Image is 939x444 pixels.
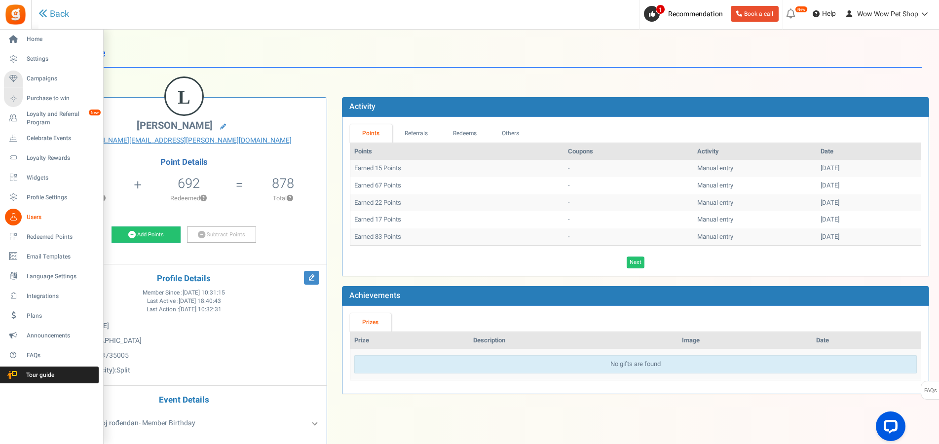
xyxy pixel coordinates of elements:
[924,381,937,400] span: FAQs
[4,3,27,26] img: Gratisfaction
[697,181,733,190] span: Manual entry
[440,124,489,143] a: Redeems
[41,158,327,167] h4: Point Details
[4,248,99,265] a: Email Templates
[143,289,225,297] span: Member Since :
[49,274,319,284] h4: Profile Details
[644,6,727,22] a: 1 Recommendation
[857,9,918,19] span: Wow Wow Pet Shop
[200,195,207,202] button: ?
[4,31,99,48] a: Home
[4,90,99,107] a: Purchase to win
[697,198,733,207] span: Manual entry
[350,160,564,177] td: Earned 15 Points
[809,6,840,22] a: Help
[166,78,202,116] figcaption: L
[4,327,99,344] a: Announcements
[244,194,322,203] p: Total
[49,351,319,361] p: :
[49,321,319,331] p: :
[4,110,99,127] a: Loyalty and Referral Program New
[4,149,99,166] a: Loyalty Rewards
[4,288,99,304] a: Integrations
[564,228,693,246] td: -
[564,143,693,160] th: Coupons
[821,198,917,208] div: [DATE]
[4,347,99,364] a: FAQs
[817,143,921,160] th: Date
[392,124,441,143] a: Referrals
[27,332,96,340] span: Announcements
[4,268,99,285] a: Language Settings
[27,193,96,202] span: Profile Settings
[354,355,917,373] div: No gifts are found
[4,228,99,245] a: Redeemed Points
[178,176,200,191] h5: 692
[76,418,139,428] b: Unesi svoj rođendan
[350,124,392,143] a: Points
[27,110,99,127] span: Loyalty and Referral Program
[116,365,130,375] span: Split
[27,233,96,241] span: Redeemed Points
[27,35,96,43] span: Home
[147,305,222,314] span: Last Action :
[564,211,693,228] td: -
[668,9,723,19] span: Recommendation
[350,177,564,194] td: Earned 67 Points
[469,332,678,349] th: Description
[49,336,319,346] p: :
[627,257,644,268] a: Next
[147,297,221,305] span: Last Active :
[27,272,96,281] span: Language Settings
[693,143,817,160] th: Activity
[564,177,693,194] td: -
[88,109,101,116] em: New
[48,39,922,68] h1: User Profile
[27,351,96,360] span: FAQs
[49,396,319,405] h4: Event Details
[4,307,99,324] a: Plans
[349,290,400,301] b: Achievements
[112,226,181,243] a: Add Points
[27,94,96,103] span: Purchase to win
[795,6,808,13] em: New
[820,9,836,19] span: Help
[350,228,564,246] td: Earned 83 Points
[697,163,733,173] span: Manual entry
[656,4,665,14] span: 1
[350,143,564,160] th: Points
[27,154,96,162] span: Loyalty Rewards
[678,332,812,349] th: Image
[27,134,96,143] span: Celebrate Events
[350,211,564,228] td: Earned 17 Points
[489,124,532,143] a: Others
[4,51,99,68] a: Settings
[697,215,733,224] span: Manual entry
[349,101,376,112] b: Activity
[75,335,142,346] span: [GEOGRAPHIC_DATA]
[137,118,213,133] span: [PERSON_NAME]
[812,332,921,349] th: Date
[143,194,235,203] p: Redeemed
[179,305,222,314] span: [DATE] 10:32:31
[821,164,917,173] div: [DATE]
[304,271,319,285] i: Edit Profile
[27,74,96,83] span: Campaigns
[4,71,99,87] a: Campaigns
[287,195,293,202] button: ?
[183,289,225,297] span: [DATE] 10:31:15
[4,130,99,147] a: Celebrate Events
[4,169,99,186] a: Widgets
[350,313,391,332] a: Prizes
[697,232,733,241] span: Manual entry
[49,366,319,375] p: :
[821,181,917,190] div: [DATE]
[187,226,256,243] a: Subtract Points
[27,213,96,222] span: Users
[4,371,74,379] span: Tour guide
[272,176,294,191] h5: 878
[89,350,129,361] span: 0953735005
[4,189,99,206] a: Profile Settings
[350,194,564,212] td: Earned 22 Points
